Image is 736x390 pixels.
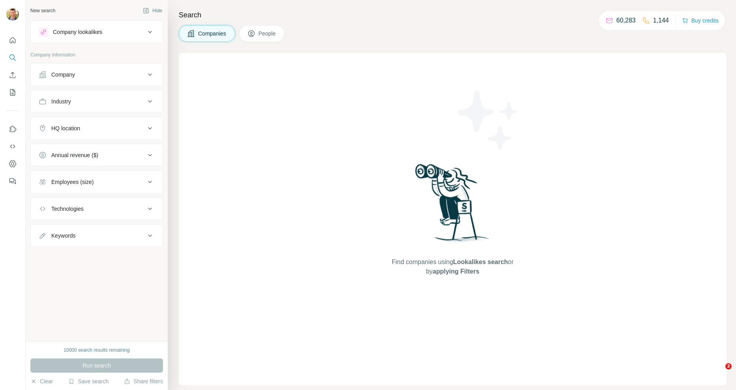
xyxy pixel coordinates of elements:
span: Companies [198,30,227,37]
button: Industry [31,92,163,111]
button: Quick start [6,33,19,47]
div: 10000 search results remaining [64,347,129,354]
div: HQ location [51,124,80,132]
button: Clear [30,377,53,385]
span: Lookalikes search [453,259,508,265]
button: HQ location [31,119,163,138]
button: Use Surfe API [6,139,19,154]
button: Technologies [31,199,163,218]
button: Use Surfe on LinkedIn [6,122,19,136]
img: Surfe Illustration - Stars [453,84,524,156]
p: Company information [30,51,163,58]
span: People [258,30,277,37]
button: Save search [68,377,109,385]
div: Company [51,71,75,79]
div: Annual revenue ($) [51,151,98,159]
button: Company [31,65,163,84]
span: applying Filters [433,268,479,275]
button: Feedback [6,174,19,188]
p: 1,144 [653,16,669,25]
img: Avatar [6,8,19,21]
img: Surfe Illustration - Woman searching with binoculars [412,162,494,250]
div: Employees (size) [51,178,94,186]
button: Annual revenue ($) [31,146,163,165]
div: New search [30,7,55,14]
button: Company lookalikes [31,22,163,41]
button: Hide [137,5,168,17]
button: My lists [6,85,19,99]
div: Industry [51,97,71,105]
div: Company lookalikes [53,28,102,36]
button: Employees (size) [31,172,163,191]
span: 2 [725,363,732,369]
button: Search [6,51,19,65]
button: Keywords [31,226,163,245]
button: Dashboard [6,157,19,171]
div: Keywords [51,232,75,240]
button: Buy credits [682,15,719,26]
p: 60,283 [616,16,636,25]
button: Share filters [124,377,163,385]
div: Technologies [51,205,84,213]
span: Find companies using or by [390,257,516,276]
button: Enrich CSV [6,68,19,82]
h4: Search [179,9,727,21]
iframe: Intercom live chat [709,363,728,382]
